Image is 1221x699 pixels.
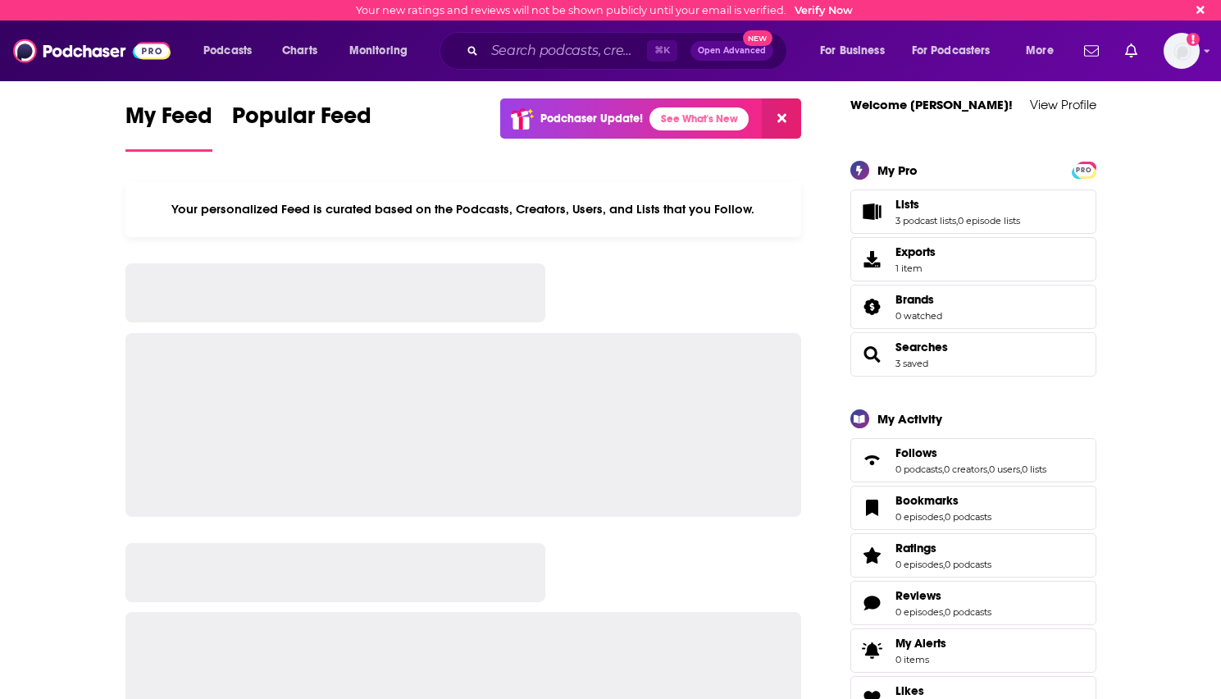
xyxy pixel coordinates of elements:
a: 0 podcasts [895,464,942,475]
div: My Pro [877,162,918,178]
a: 0 podcasts [945,606,991,618]
button: Open AdvancedNew [690,41,773,61]
span: Logged in as charlottestone [1164,33,1200,69]
input: Search podcasts, credits, & more... [485,38,647,64]
span: 1 item [895,263,936,274]
a: 0 episode lists [958,215,1020,226]
span: Lists [895,197,919,212]
img: User Profile [1164,33,1200,69]
a: View Profile [1030,97,1096,112]
a: Reviews [856,592,889,614]
a: Follows [895,445,1046,460]
a: My Alerts [850,628,1096,673]
button: open menu [192,38,273,64]
a: 3 saved [895,358,928,369]
a: 0 podcasts [945,511,991,523]
a: PRO [1074,162,1094,175]
a: 0 episodes [895,606,943,618]
span: , [987,464,989,475]
button: open menu [809,38,905,64]
a: Show notifications dropdown [1077,37,1105,65]
span: Open Advanced [698,47,766,55]
span: PRO [1074,164,1094,176]
a: Welcome [PERSON_NAME]! [850,97,1013,112]
a: Show notifications dropdown [1118,37,1144,65]
a: Brands [895,292,942,307]
span: Follows [895,445,937,460]
svg: Email not verified [1187,33,1200,46]
a: Bookmarks [895,493,991,508]
span: , [943,559,945,570]
span: Lists [850,190,1096,234]
span: Exports [895,244,936,259]
span: Popular Feed [232,102,371,139]
a: 0 lists [1022,464,1046,475]
span: ⌘ K [647,40,677,62]
span: Searches [850,332,1096,377]
span: New [743,30,772,46]
span: , [1020,464,1022,475]
a: 0 watched [895,310,942,322]
span: Brands [850,285,1096,329]
span: , [943,511,945,523]
span: Reviews [895,588,941,603]
span: Follows [850,438,1096,482]
span: For Business [820,39,885,62]
a: 0 creators [944,464,987,475]
div: My Activity [877,411,942,427]
a: Likes [895,683,964,698]
a: Verify Now [795,4,853,16]
p: Podchaser Update! [540,112,643,126]
span: For Podcasters [912,39,991,62]
span: Ratings [895,541,936,555]
a: My Feed [125,102,212,152]
a: 0 episodes [895,559,943,570]
button: open menu [1014,38,1074,64]
a: Lists [856,200,889,223]
a: Charts [271,38,327,64]
span: Brands [895,292,934,307]
span: , [956,215,958,226]
a: Brands [856,295,889,318]
a: Podchaser - Follow, Share and Rate Podcasts [13,35,171,66]
a: Ratings [895,541,991,555]
a: Follows [856,449,889,472]
span: Bookmarks [850,486,1096,530]
span: , [942,464,944,475]
span: Exports [856,248,889,271]
a: 3 podcast lists [895,215,956,226]
div: Your new ratings and reviews will not be shown publicly until your email is verified. [356,4,853,16]
a: 0 episodes [895,511,943,523]
span: Charts [282,39,317,62]
a: Popular Feed [232,102,371,152]
a: 0 podcasts [945,559,991,570]
a: Lists [895,197,1020,212]
span: Podcasts [203,39,252,62]
a: See What's New [649,107,749,130]
span: Monitoring [349,39,408,62]
span: My Feed [125,102,212,139]
span: Bookmarks [895,493,959,508]
button: open menu [338,38,429,64]
div: Search podcasts, credits, & more... [455,32,803,70]
div: Your personalized Feed is curated based on the Podcasts, Creators, Users, and Lists that you Follow. [125,181,802,237]
a: Reviews [895,588,991,603]
a: Exports [850,237,1096,281]
a: Ratings [856,544,889,567]
span: My Alerts [856,639,889,662]
a: Bookmarks [856,496,889,519]
button: open menu [901,38,1014,64]
span: Likes [895,683,924,698]
a: 0 users [989,464,1020,475]
button: Show profile menu [1164,33,1200,69]
span: More [1026,39,1054,62]
a: Searches [856,343,889,366]
span: My Alerts [895,636,946,651]
span: Reviews [850,581,1096,625]
span: , [943,606,945,618]
a: Searches [895,340,948,354]
span: 0 items [895,654,946,665]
